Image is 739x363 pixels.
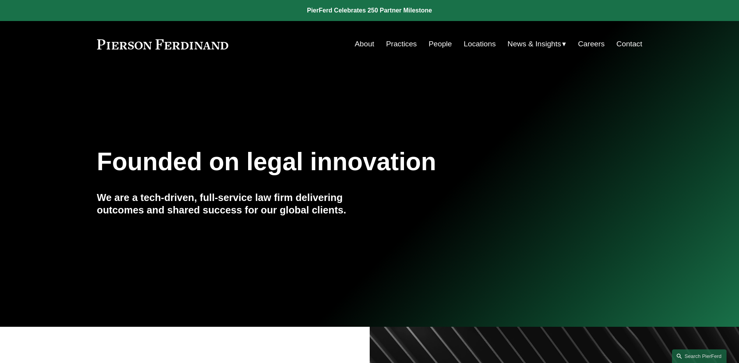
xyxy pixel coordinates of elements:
a: Careers [578,37,605,51]
span: News & Insights [508,37,561,51]
a: folder dropdown [508,37,566,51]
a: Search this site [672,349,727,363]
a: About [355,37,374,51]
a: Practices [386,37,417,51]
a: Locations [464,37,496,51]
a: People [429,37,452,51]
a: Contact [616,37,642,51]
h1: Founded on legal innovation [97,148,552,176]
h4: We are a tech-driven, full-service law firm delivering outcomes and shared success for our global... [97,191,370,217]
